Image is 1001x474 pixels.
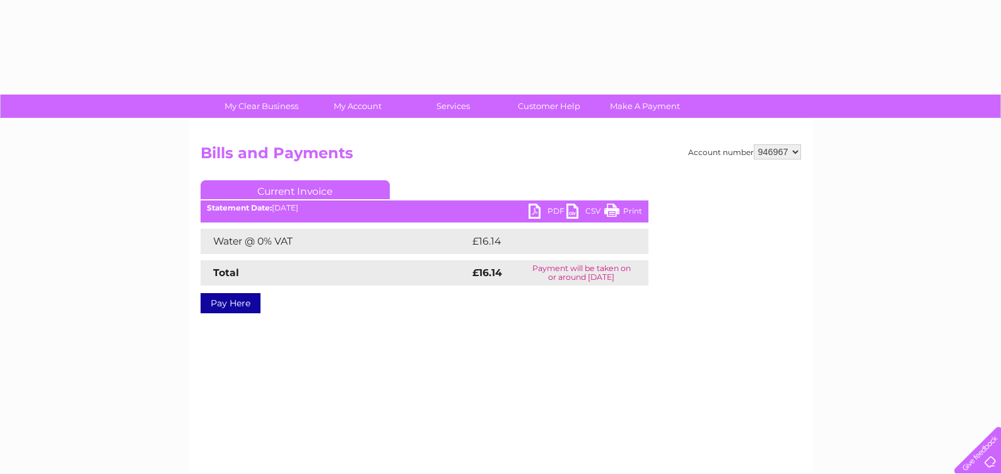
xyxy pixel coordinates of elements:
a: Make A Payment [593,95,697,118]
td: Water @ 0% VAT [201,229,469,254]
div: Account number [688,144,801,159]
a: My Account [305,95,409,118]
a: Customer Help [497,95,601,118]
a: Current Invoice [201,180,390,199]
strong: £16.14 [472,267,502,279]
a: Print [604,204,642,222]
a: Services [401,95,505,118]
a: CSV [566,204,604,222]
a: PDF [529,204,566,222]
div: [DATE] [201,204,648,212]
b: Statement Date: [207,203,272,212]
a: Pay Here [201,293,260,313]
td: Payment will be taken on or around [DATE] [515,260,648,286]
h2: Bills and Payments [201,144,801,168]
td: £16.14 [469,229,621,254]
strong: Total [213,267,239,279]
a: My Clear Business [209,95,313,118]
